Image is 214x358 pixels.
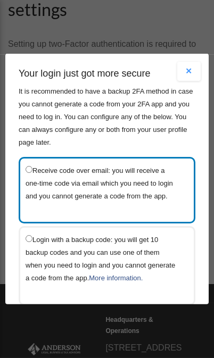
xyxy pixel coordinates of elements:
[177,62,201,81] button: Close modal
[26,233,178,285] label: Login with a backup code: you will get 10 backup codes and you can use one of them when you need ...
[26,235,32,242] input: Login with a backup code: you will get 10 backup codes and you can use one of them when you need ...
[26,166,32,173] input: Receive code over email: you will receive a one-time code via email which you need to login and y...
[26,164,178,203] label: Receive code over email: you will receive a one-time code via email which you need to login and y...
[19,85,195,149] p: It is recommended to have a backup 2FA method in case you cannot generate a code from your 2FA ap...
[19,67,195,80] h3: Your login just got more secure
[89,274,143,282] a: More information.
